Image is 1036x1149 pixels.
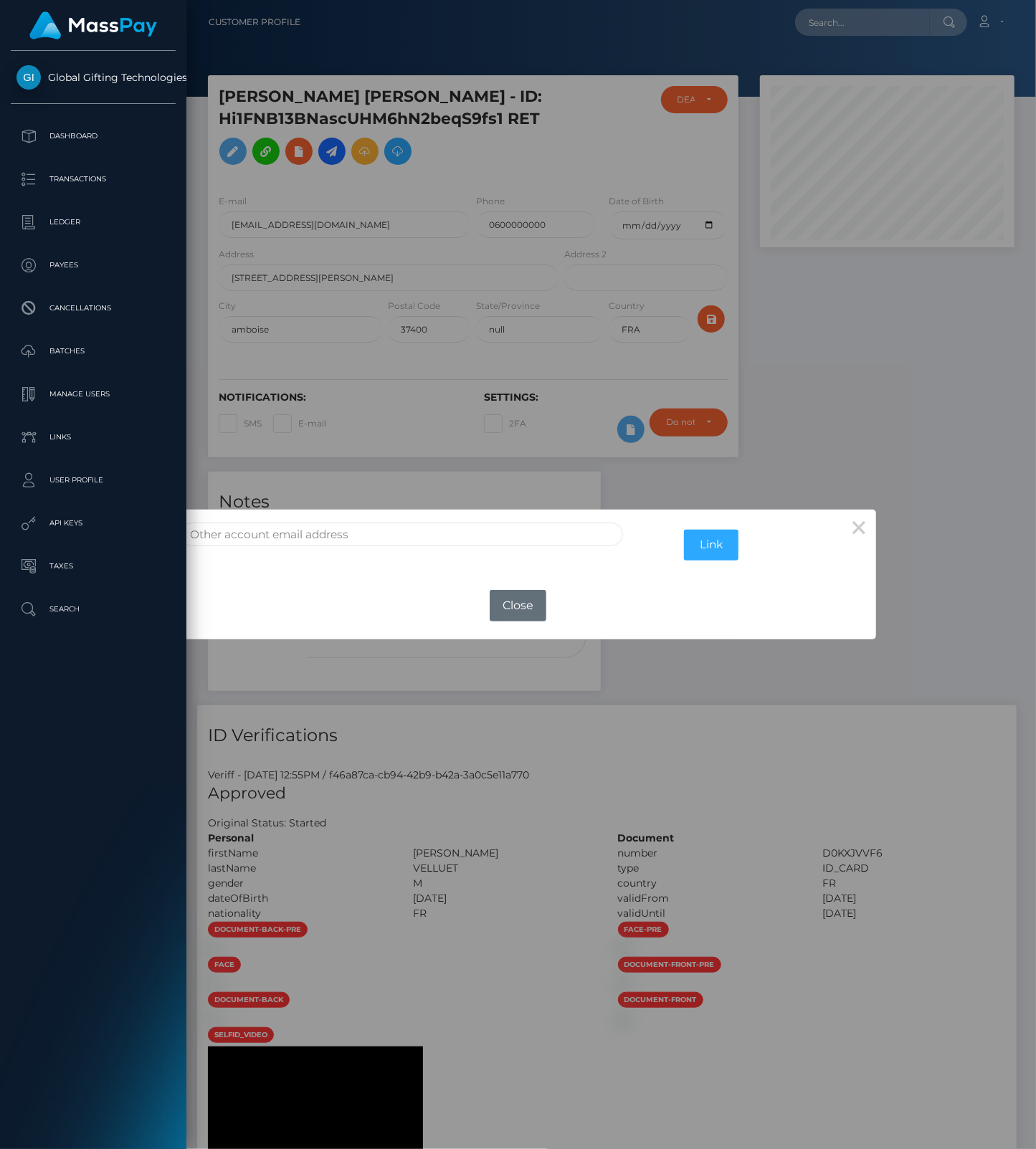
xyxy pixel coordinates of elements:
button: Close this dialog [842,510,876,544]
p: Batches [16,340,170,362]
p: API Keys [16,512,170,534]
input: Other account email address [181,523,624,546]
p: Taxes [16,556,170,577]
img: MassPay Logo [29,11,157,39]
p: User Profile [16,469,170,491]
p: Ledger [16,211,170,233]
span: Global Gifting Technologies Inc [11,71,176,84]
p: Dashboard [16,125,170,147]
p: Manage Users [16,383,170,405]
p: Payees [16,254,170,276]
p: Cancellations [16,297,170,319]
button: Close [490,590,546,621]
p: Links [16,426,170,448]
img: Global Gifting Technologies Inc [16,65,41,90]
p: Transactions [16,168,170,190]
button: Link [684,530,738,561]
p: Search [16,599,170,620]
